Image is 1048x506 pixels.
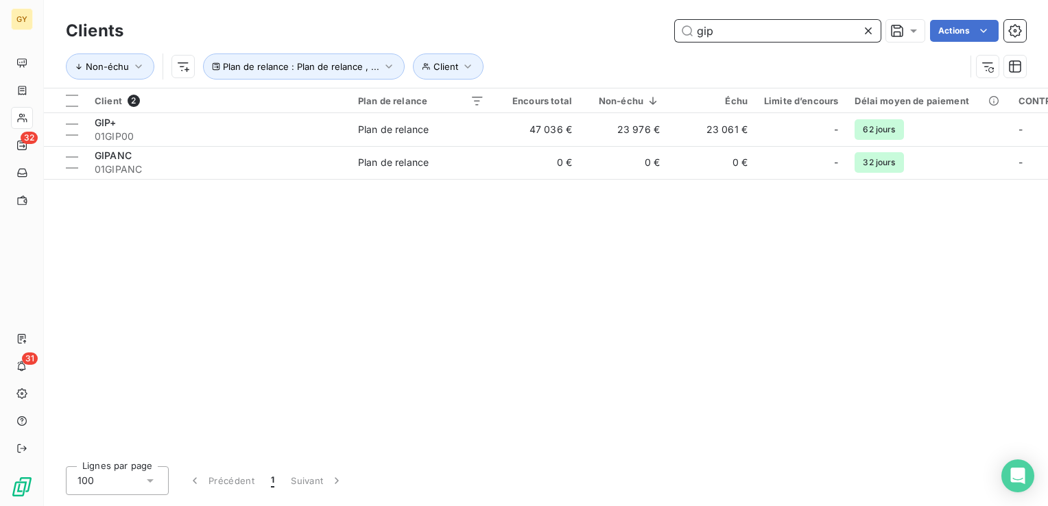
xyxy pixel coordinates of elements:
[11,476,33,498] img: Logo LeanPay
[95,117,117,128] span: GIP+
[1019,156,1023,168] span: -
[588,95,660,106] div: Non-échu
[95,149,132,161] span: GIPANC
[764,95,838,106] div: Limite d’encours
[433,61,458,72] span: Client
[834,123,838,136] span: -
[668,146,756,179] td: 0 €
[95,130,342,143] span: 01GIP00
[492,146,580,179] td: 0 €
[95,162,342,176] span: 01GIPANC
[95,95,122,106] span: Client
[580,113,668,146] td: 23 976 €
[263,466,283,495] button: 1
[1001,459,1034,492] div: Open Intercom Messenger
[930,20,999,42] button: Actions
[501,95,572,106] div: Encours total
[855,152,903,173] span: 32 jours
[358,95,484,106] div: Plan de relance
[128,95,140,107] span: 2
[676,95,748,106] div: Échu
[86,61,129,72] span: Non-échu
[668,113,756,146] td: 23 061 €
[358,123,429,136] div: Plan de relance
[223,61,379,72] span: Plan de relance : Plan de relance , ...
[203,53,405,80] button: Plan de relance : Plan de relance , ...
[855,119,903,140] span: 62 jours
[580,146,668,179] td: 0 €
[11,8,33,30] div: GY
[413,53,484,80] button: Client
[492,113,580,146] td: 47 036 €
[66,19,123,43] h3: Clients
[21,132,38,144] span: 32
[834,156,838,169] span: -
[22,352,38,365] span: 31
[675,20,881,42] input: Rechercher
[855,95,1001,106] div: Délai moyen de paiement
[78,474,94,487] span: 100
[66,53,154,80] button: Non-échu
[358,156,429,169] div: Plan de relance
[180,466,263,495] button: Précédent
[271,474,274,487] span: 1
[1019,123,1023,135] span: -
[283,466,352,495] button: Suivant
